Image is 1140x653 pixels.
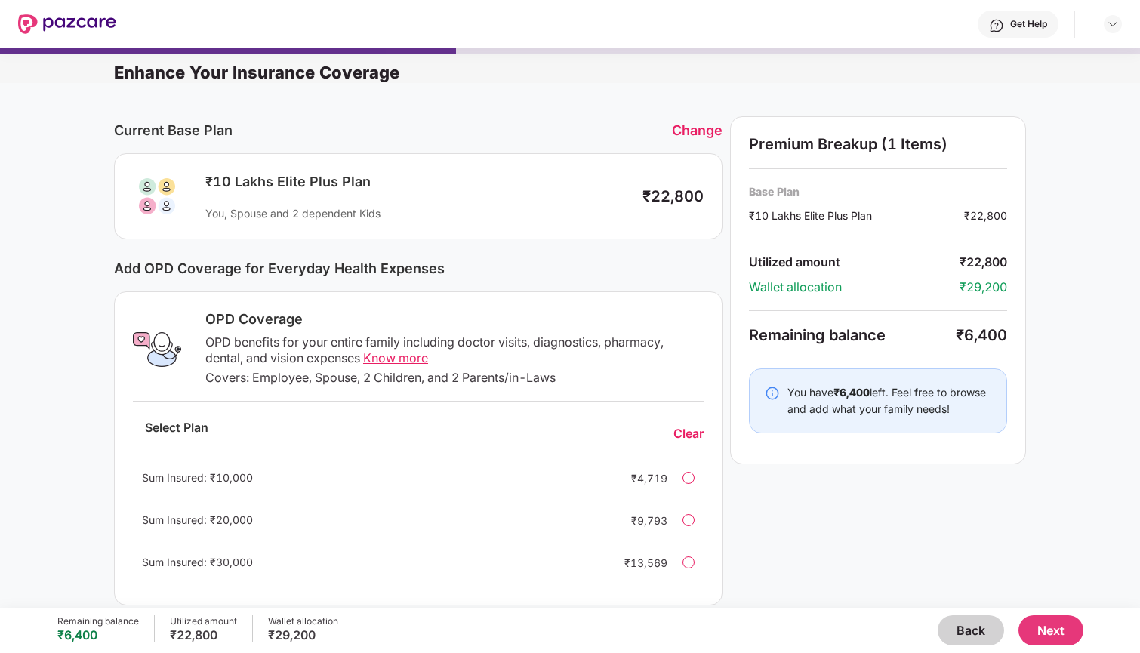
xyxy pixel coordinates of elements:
div: Change [672,122,723,138]
div: Base Plan [749,184,1007,199]
div: Select Plan [133,420,220,448]
div: You, Spouse and 2 dependent Kids [205,206,627,220]
div: ₹9,793 [607,513,667,528]
img: New Pazcare Logo [18,14,116,34]
img: OPD Coverage [133,325,181,374]
div: ₹29,200 [268,627,338,642]
div: Utilized amount [170,615,237,627]
div: Current Base Plan [114,122,672,138]
div: Get Help [1010,18,1047,30]
img: svg+xml;base64,PHN2ZyBpZD0iRHJvcGRvd24tMzJ4MzIiIHhtbG5zPSJodHRwOi8vd3d3LnczLm9yZy8yMDAwL3N2ZyIgd2... [1107,18,1119,30]
div: ₹6,400 [57,627,139,642]
span: Sum Insured: ₹20,000 [142,513,253,526]
img: svg+xml;base64,PHN2ZyBpZD0iSW5mby0yMHgyMCIgeG1sbnM9Imh0dHA6Ly93d3cudzMub3JnLzIwMDAvc3ZnIiB3aWR0aD... [765,386,780,401]
div: ₹4,719 [607,470,667,486]
div: ₹22,800 [642,187,704,205]
div: Utilized amount [749,254,960,270]
div: ₹10 Lakhs Elite Plus Plan [749,208,964,223]
div: Enhance Your Insurance Coverage [114,62,1140,83]
button: Next [1018,615,1083,645]
div: OPD Coverage [205,310,704,328]
div: ₹10 Lakhs Elite Plus Plan [205,173,627,191]
span: Sum Insured: ₹30,000 [142,556,253,568]
div: Wallet allocation [749,279,960,295]
div: Wallet allocation [268,615,338,627]
div: Remaining balance [749,326,956,344]
div: OPD benefits for your entire family including doctor visits, diagnostics, pharmacy, dental, and v... [205,334,704,366]
b: ₹6,400 [833,386,870,399]
div: ₹22,800 [960,254,1007,270]
div: Remaining balance [57,615,139,627]
div: ₹22,800 [170,627,237,642]
div: ₹22,800 [964,208,1007,223]
div: Add OPD Coverage for Everyday Health Expenses [114,260,723,276]
img: svg+xml;base64,PHN2ZyB3aWR0aD0iODAiIGhlaWdodD0iODAiIHZpZXdCb3g9IjAgMCA4MCA4MCIgZmlsbD0ibm9uZSIgeG... [133,172,181,220]
div: ₹29,200 [960,279,1007,295]
button: Back [938,615,1004,645]
span: Know more [363,350,428,365]
div: Premium Breakup (1 Items) [749,135,1007,153]
div: Clear [673,426,704,442]
img: svg+xml;base64,PHN2ZyBpZD0iSGVscC0zMngzMiIgeG1sbnM9Imh0dHA6Ly93d3cudzMub3JnLzIwMDAvc3ZnIiB3aWR0aD... [989,18,1004,33]
div: You have left. Feel free to browse and add what your family needs! [787,384,991,417]
span: Sum Insured: ₹10,000 [142,471,253,484]
div: Covers: Employee, Spouse, 2 Children, and 2 Parents/in-Laws [205,370,704,386]
div: ₹6,400 [956,326,1007,344]
div: ₹13,569 [607,555,667,571]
